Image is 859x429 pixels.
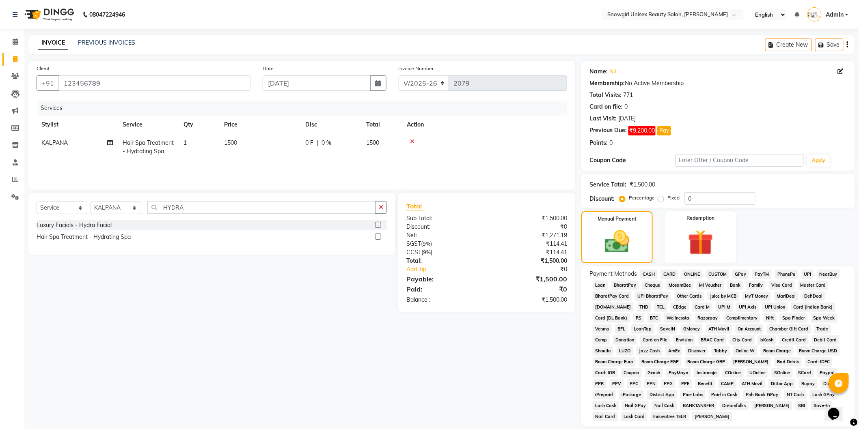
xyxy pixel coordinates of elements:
span: Paid in Cash [709,390,740,399]
span: Nail Card [593,412,618,421]
span: Bank [727,281,743,290]
span: Spa Finder [780,313,808,323]
div: ₹0 [501,265,574,274]
span: bKash [758,335,776,345]
span: MosamBee [666,281,694,290]
span: On Account [735,324,764,334]
button: Create New [765,39,812,51]
div: Total: [400,257,487,265]
span: Other Cards [674,292,704,301]
th: Stylist [37,116,118,134]
span: Hair Spa Treatment - Hydrating Spa [123,139,174,155]
span: BharatPay [611,281,639,290]
span: Pnb Bank GPay [743,390,781,399]
span: Payment Methods [589,270,637,278]
div: ₹1,500.00 [487,214,573,223]
th: Service [118,116,179,134]
div: Net: [400,231,487,240]
span: ATH Movil [740,379,766,388]
span: District App [647,390,677,399]
span: City Card [730,335,755,345]
div: 0 [624,103,628,111]
span: UPI M [716,302,733,312]
div: Hair Spa Treatment - Hydrating Spa [37,233,131,241]
div: ₹0 [487,284,573,294]
span: iPrepaid [593,390,616,399]
button: Save [815,39,844,51]
label: Client [37,65,50,72]
span: SaveIN [658,324,678,334]
span: DefiDeal [802,292,825,301]
span: CGST [406,249,421,256]
span: [DOMAIN_NAME] [593,302,634,312]
span: Card (Indian Bank) [791,302,836,312]
a: INVOICE [38,36,68,50]
span: PayTM [752,270,772,279]
span: UOnline [747,368,768,378]
div: Discount: [400,223,487,231]
span: Juice by MCB [708,292,740,301]
span: Dittor App [768,379,796,388]
div: Payable: [400,274,487,284]
span: Loan [593,281,608,290]
span: Lash Cash [593,401,619,410]
span: Card M [692,302,712,312]
label: Redemption [687,214,715,222]
div: ₹1,500.00 [630,180,655,189]
span: PPV [610,379,624,388]
span: PPR [593,379,606,388]
span: Trade [814,324,831,334]
span: MariDeal [774,292,799,301]
span: LoanTap [631,324,654,334]
span: Room Charge Euro [593,357,636,367]
span: RS [633,313,644,323]
iframe: chat widget [825,397,851,421]
span: Cheque [642,281,663,290]
div: ₹1,500.00 [487,257,573,265]
div: Sub Total: [400,214,487,223]
span: NearBuy [817,270,840,279]
span: UPI Axis [736,302,759,312]
span: BRAC Card [698,335,727,345]
div: ( ) [400,248,487,257]
span: MI Voucher [697,281,724,290]
span: Room Charge USD [797,346,840,356]
span: Donation [613,335,637,345]
span: UPI [801,270,814,279]
th: Disc [300,116,361,134]
span: Room Charge [761,346,794,356]
span: Instamojo [694,368,719,378]
div: Card on file: [589,103,623,111]
span: PPC [627,379,641,388]
span: Nail GPay [622,401,649,410]
button: Pay [657,126,671,135]
span: Comp [593,335,610,345]
span: LUZO [617,346,633,356]
th: Price [219,116,300,134]
div: ₹1,500.00 [487,296,573,304]
span: BharatPay Card [593,292,632,301]
div: Membership: [589,79,625,88]
span: CEdge [671,302,689,312]
span: Online W [733,346,758,356]
div: Service Total: [589,180,626,189]
span: PPG [661,379,676,388]
div: 0 [609,139,613,147]
span: Admin [826,11,844,19]
span: Spa Week [811,313,838,323]
span: ONLINE [682,270,703,279]
th: Qty [179,116,219,134]
label: Date [263,65,274,72]
span: Complimentary [724,313,760,323]
div: Paid: [400,284,487,294]
span: THD [637,302,651,312]
span: COnline [723,368,744,378]
span: Rupay [799,379,818,388]
span: Discover [686,346,708,356]
span: Coupon [621,368,642,378]
div: ₹0 [487,223,573,231]
span: Card on File [640,335,670,345]
span: 9% [423,249,431,255]
span: ₹9,200.00 [628,126,656,135]
div: ( ) [400,240,487,248]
